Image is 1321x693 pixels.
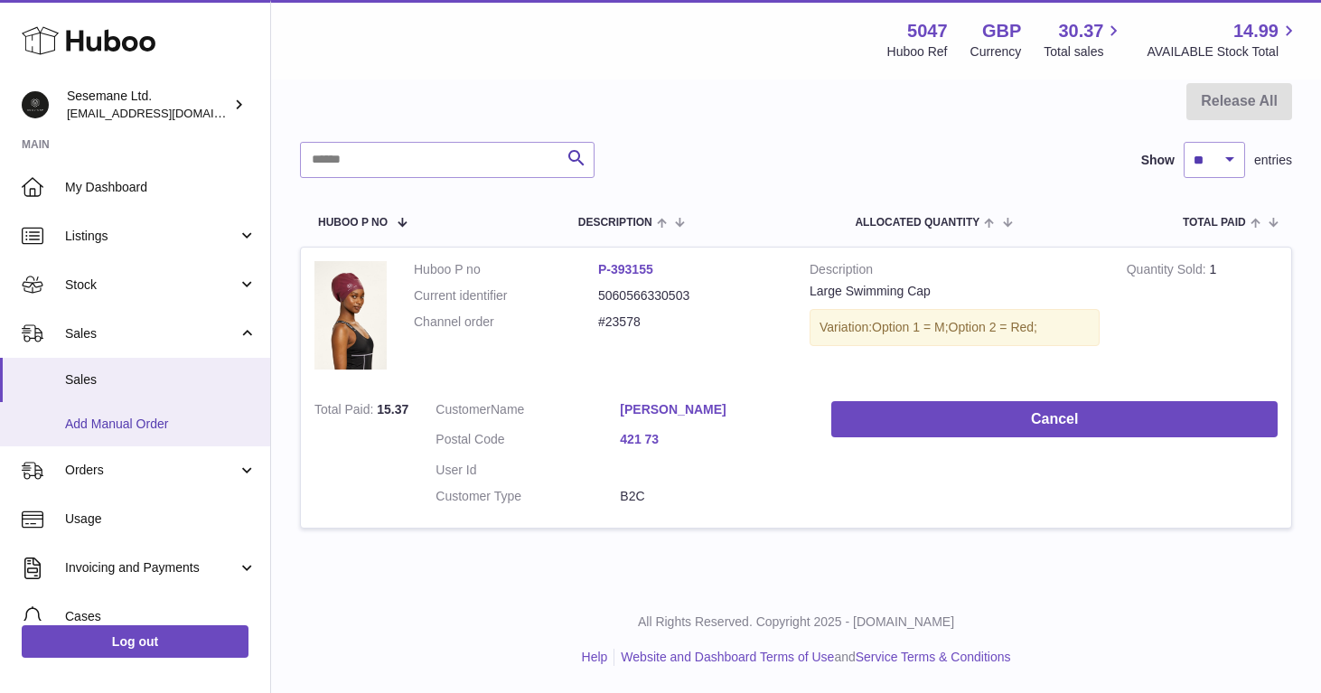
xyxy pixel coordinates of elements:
span: 14.99 [1233,19,1279,43]
div: Variation: [810,309,1100,346]
span: Customer [436,402,491,417]
a: Help [582,650,608,664]
span: Description [578,217,652,229]
span: Total sales [1044,43,1124,61]
dt: Huboo P no [414,261,598,278]
dt: Customer Type [436,488,620,505]
a: Service Terms & Conditions [856,650,1011,664]
dt: Postal Code [436,431,620,453]
div: Sesemane Ltd. [67,88,230,122]
div: Currency [970,43,1022,61]
dt: Current identifier [414,287,598,304]
a: Website and Dashboard Terms of Use [621,650,834,664]
dd: B2C [620,488,804,505]
a: 14.99 AVAILABLE Stock Total [1147,19,1299,61]
span: Listings [65,228,238,245]
a: Log out [22,625,248,658]
li: and [614,649,1010,666]
span: Sales [65,371,257,389]
span: Sales [65,325,238,342]
span: Add Manual Order [65,416,257,433]
a: P-393155 [598,262,653,276]
dt: User Id [436,462,620,479]
span: Total paid [1183,217,1246,229]
span: entries [1254,152,1292,169]
span: 15.37 [377,402,408,417]
dd: 5060566330503 [598,287,782,304]
dt: Name [436,401,620,423]
span: [EMAIL_ADDRESS][DOMAIN_NAME] [67,106,266,120]
img: 50471738257718.jpeg [314,261,387,370]
strong: Total Paid [314,402,377,421]
span: Usage [65,510,257,528]
strong: 5047 [907,19,948,43]
span: Huboo P no [318,217,388,229]
span: Option 2 = Red; [949,320,1037,334]
td: 1 [1113,248,1291,388]
strong: GBP [982,19,1021,43]
span: 30.37 [1058,19,1103,43]
button: Cancel [831,401,1278,438]
a: 30.37 Total sales [1044,19,1124,61]
p: All Rights Reserved. Copyright 2025 - [DOMAIN_NAME] [286,613,1307,631]
strong: Description [810,261,1100,283]
span: Stock [65,276,238,294]
div: Huboo Ref [887,43,948,61]
a: [PERSON_NAME] [620,401,804,418]
span: Cases [65,608,257,625]
span: Orders [65,462,238,479]
a: 421 73 [620,431,804,448]
dt: Channel order [414,314,598,331]
span: ALLOCATED Quantity [855,217,979,229]
span: AVAILABLE Stock Total [1147,43,1299,61]
div: Large Swimming Cap [810,283,1100,300]
span: Option 1 = M; [872,320,948,334]
img: info@soulcap.com [22,91,49,118]
span: My Dashboard [65,179,257,196]
dd: #23578 [598,314,782,331]
label: Show [1141,152,1175,169]
span: Invoicing and Payments [65,559,238,576]
strong: Quantity Sold [1127,262,1210,281]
